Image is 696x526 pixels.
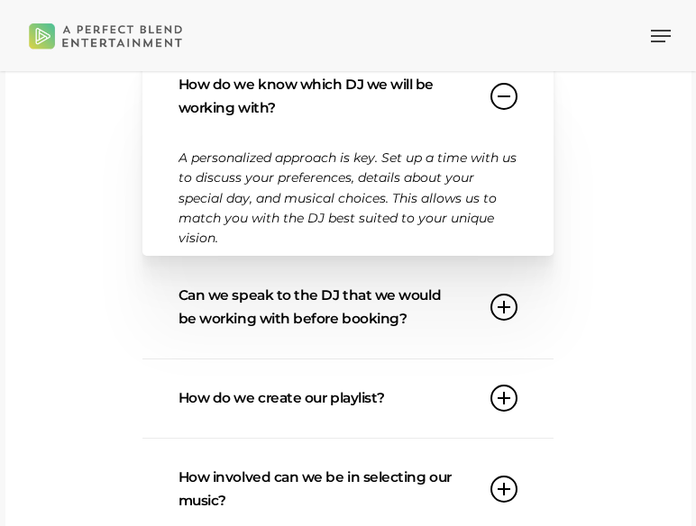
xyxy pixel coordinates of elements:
[179,257,518,358] a: Can we speak to the DJ that we would be working with before booking?
[651,27,671,45] a: Navigation Menu
[179,150,517,247] span: A personalized approach is key. Set up a time with us to discuss your preferences, details about ...
[179,46,518,148] a: How do we know which DJ we will be working with?
[179,359,518,438] a: How do we create our playlist?
[25,11,187,60] img: A Perfect Blend Entertainment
